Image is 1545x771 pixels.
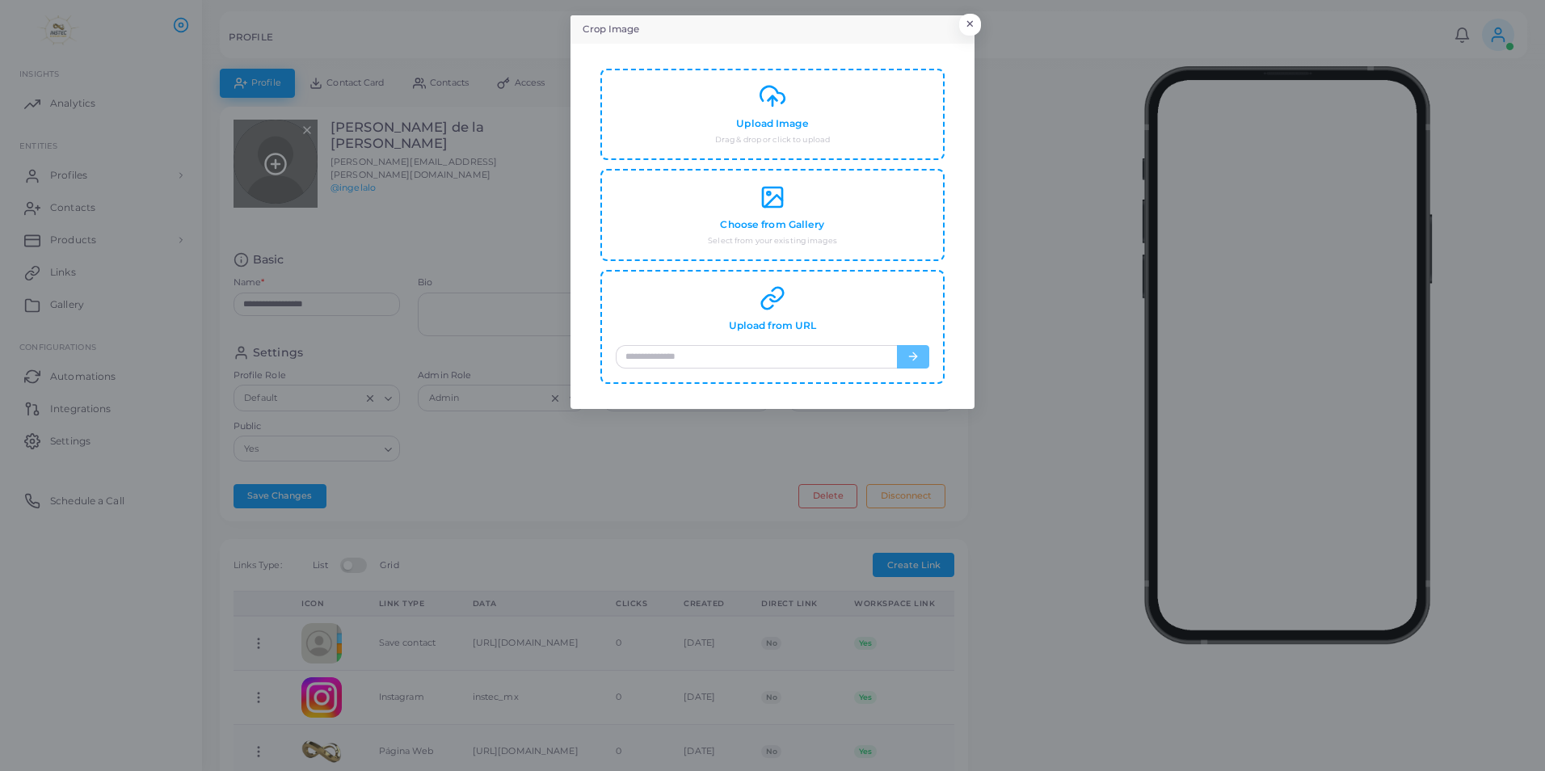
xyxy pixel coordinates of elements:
h4: Upload Image [736,118,808,130]
small: Select from your existing images [708,235,837,246]
h4: Upload from URL [729,320,817,332]
small: Drag & drop or click to upload [715,134,830,145]
h5: Crop Image [583,23,639,36]
button: Close [959,14,981,35]
h4: Choose from Gallery [720,219,824,231]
